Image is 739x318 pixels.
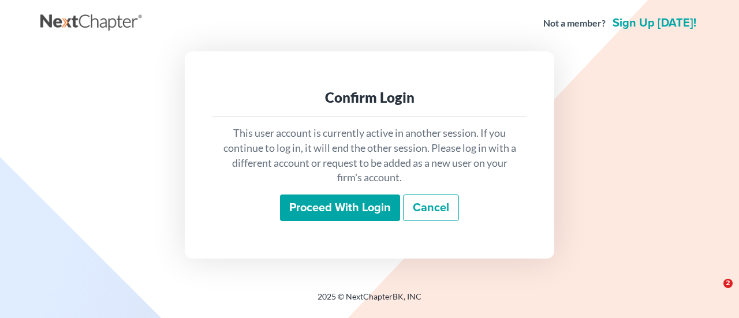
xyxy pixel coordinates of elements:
[543,17,606,30] strong: Not a member?
[40,291,699,312] div: 2025 © NextChapterBK, INC
[403,194,459,221] a: Cancel
[222,126,517,185] p: This user account is currently active in another session. If you continue to log in, it will end ...
[280,194,400,221] input: Proceed with login
[610,17,699,29] a: Sign up [DATE]!
[222,88,517,107] div: Confirm Login
[700,279,727,306] iframe: Intercom live chat
[723,279,733,288] span: 2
